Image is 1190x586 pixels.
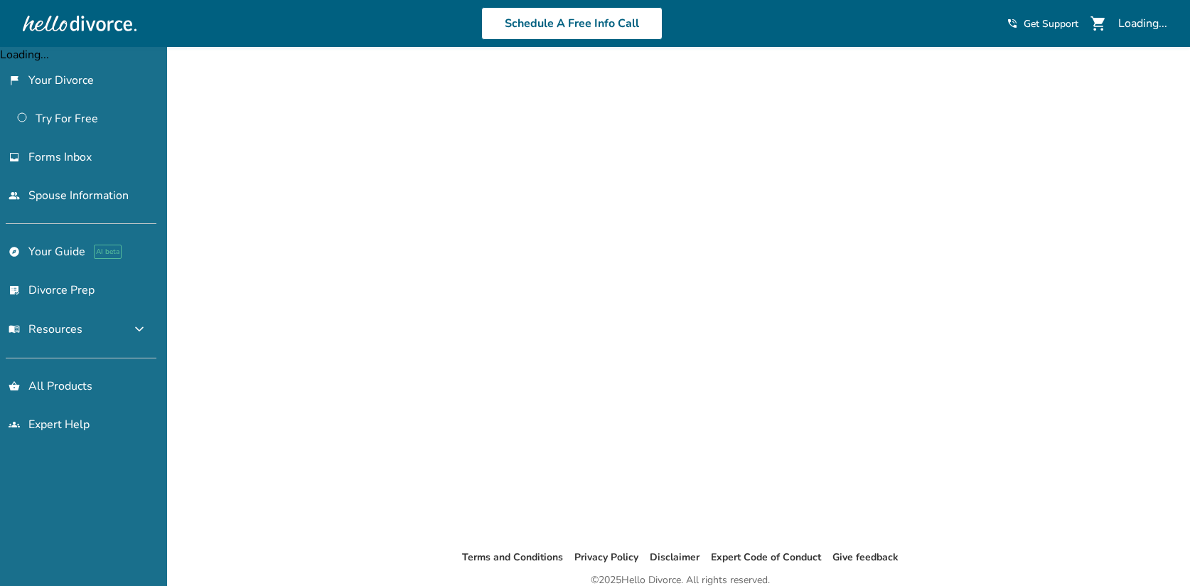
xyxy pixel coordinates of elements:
span: menu_book [9,324,20,335]
li: Give feedback [832,549,899,566]
span: phone_in_talk [1007,18,1018,29]
a: Schedule A Free Info Call [481,7,663,40]
span: expand_more [131,321,148,338]
div: Loading... [1118,16,1167,31]
a: Expert Code of Conduct [711,550,821,564]
span: groups [9,419,20,430]
span: Forms Inbox [28,149,92,165]
a: Terms and Conditions [462,550,563,564]
li: Disclaimer [650,549,699,566]
span: shopping_basket [9,380,20,392]
span: flag_2 [9,75,20,86]
span: Resources [9,321,82,337]
span: Get Support [1024,17,1078,31]
a: Privacy Policy [574,550,638,564]
span: inbox [9,151,20,163]
span: people [9,190,20,201]
a: phone_in_talkGet Support [1007,17,1078,31]
span: list_alt_check [9,284,20,296]
span: explore [9,246,20,257]
span: AI beta [94,245,122,259]
span: shopping_cart [1090,15,1107,32]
